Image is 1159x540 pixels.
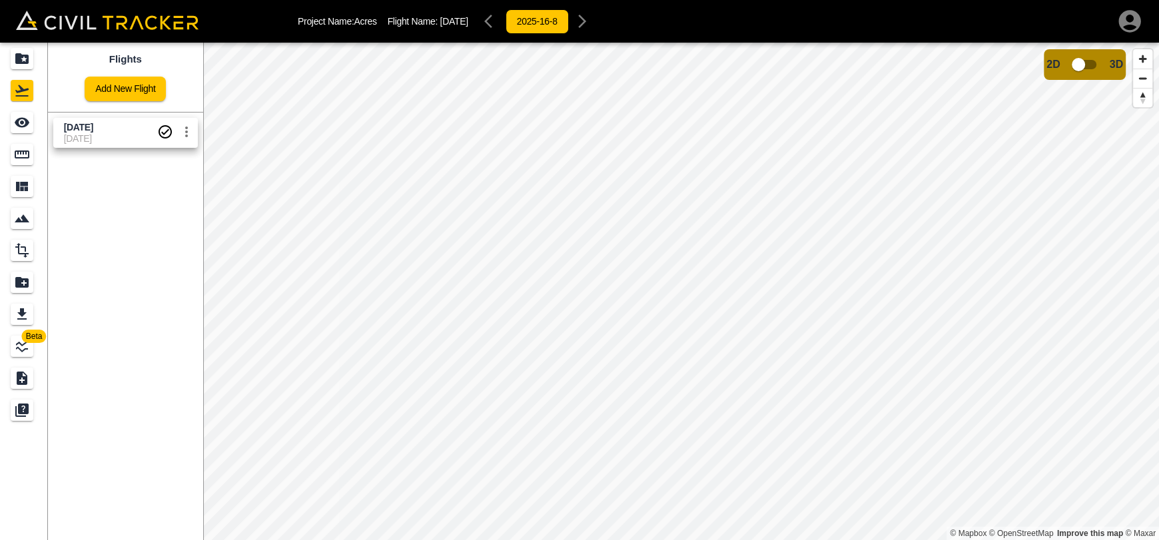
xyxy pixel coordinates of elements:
[1133,69,1152,88] button: Zoom out
[950,529,986,538] a: Mapbox
[203,43,1159,540] canvas: Map
[1046,59,1060,71] span: 2D
[1133,49,1152,69] button: Zoom in
[1057,529,1123,538] a: Map feedback
[1133,88,1152,107] button: Reset bearing to north
[1125,529,1156,538] a: Maxar
[16,11,198,29] img: Civil Tracker
[440,16,468,27] span: [DATE]
[298,16,377,27] p: Project Name: Acres
[506,9,569,34] button: 2025-16-8
[388,16,468,27] p: Flight Name:
[1110,59,1123,71] span: 3D
[989,529,1054,538] a: OpenStreetMap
